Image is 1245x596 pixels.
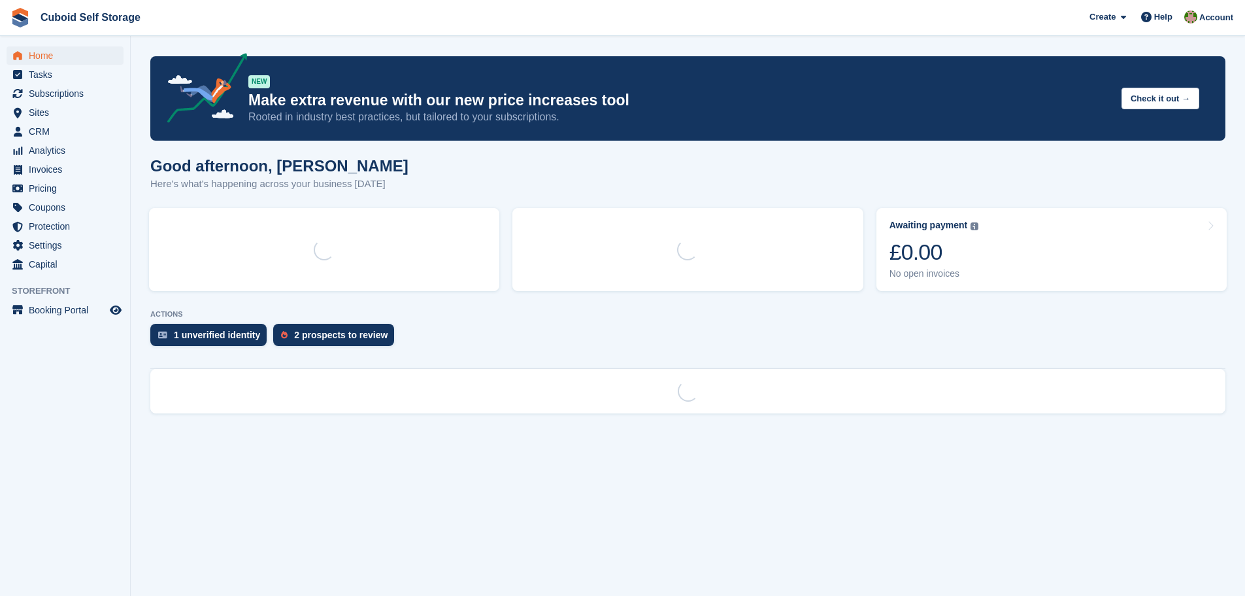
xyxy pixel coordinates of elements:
[7,198,124,217] a: menu
[29,65,107,84] span: Tasks
[108,302,124,318] a: Preview store
[294,330,388,340] div: 2 prospects to review
[7,301,124,319] a: menu
[29,141,107,160] span: Analytics
[889,268,979,279] div: No open invoices
[174,330,260,340] div: 1 unverified identity
[248,110,1111,124] p: Rooted in industry best practices, but tailored to your subscriptions.
[29,236,107,254] span: Settings
[1199,11,1233,24] span: Account
[7,141,124,160] a: menu
[273,324,401,353] a: 2 prospects to review
[29,198,107,217] span: Coupons
[7,217,124,236] a: menu
[150,310,1225,319] p: ACTIONS
[29,103,107,122] span: Sites
[7,84,124,103] a: menu
[248,75,270,88] div: NEW
[889,220,968,231] div: Awaiting payment
[29,217,107,236] span: Protection
[12,285,130,298] span: Storefront
[29,301,107,319] span: Booking Portal
[7,160,124,179] a: menu
[150,324,273,353] a: 1 unverified identity
[150,157,408,175] h1: Good afternoon, [PERSON_NAME]
[876,208,1227,291] a: Awaiting payment £0.00 No open invoices
[150,177,408,192] p: Here's what's happening across your business [DATE]
[156,53,248,128] img: price-adjustments-announcement-icon-8257ccfd72463d97f412b2fc003d46551f7dbcb40ab6d574587a9cd5c0d94...
[281,331,288,339] img: prospect-51fa495bee0391a8d652442698ab0144808aea92771e9ea1ae160a38d050c398.svg
[1121,88,1199,109] button: Check it out →
[7,179,124,198] a: menu
[7,103,124,122] a: menu
[29,84,107,103] span: Subscriptions
[35,7,146,28] a: Cuboid Self Storage
[7,46,124,65] a: menu
[29,179,107,198] span: Pricing
[29,122,107,141] span: CRM
[1089,10,1116,24] span: Create
[7,236,124,254] a: menu
[1184,10,1197,24] img: Chelsea Kitts
[7,122,124,141] a: menu
[158,331,167,339] img: verify_identity-adf6edd0f0f0b5bbfe63781bf79b02c33cf7c696d77639b501bdc392416b5a36.svg
[1154,10,1172,24] span: Help
[889,239,979,266] div: £0.00
[7,65,124,84] a: menu
[29,46,107,65] span: Home
[248,91,1111,110] p: Make extra revenue with our new price increases tool
[7,255,124,273] a: menu
[29,255,107,273] span: Capital
[29,160,107,179] span: Invoices
[10,8,30,27] img: stora-icon-8386f47178a22dfd0bd8f6a31ec36ba5ce8667c1dd55bd0f319d3a0aa187defe.svg
[971,222,978,230] img: icon-info-grey-7440780725fd019a000dd9b08b2336e03edf1995a4989e88bcd33f0948082b44.svg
